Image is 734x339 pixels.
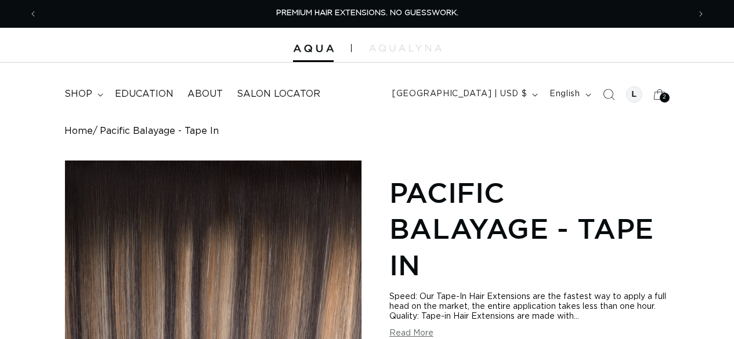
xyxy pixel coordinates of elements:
span: Pacific Balayage - Tape In [100,126,219,137]
summary: shop [57,81,108,107]
button: Previous announcement [20,3,46,25]
div: Speed: Our Tape-In Hair Extensions are the fastest way to apply a full head on the market, the en... [389,292,670,322]
span: English [549,88,580,100]
span: Education [115,88,173,100]
span: [GEOGRAPHIC_DATA] | USD $ [392,88,527,100]
img: aqualyna.com [369,45,442,52]
summary: Search [596,82,621,107]
span: PREMIUM HAIR EXTENSIONS. NO GUESSWORK. [276,9,458,17]
a: Salon Locator [230,81,327,107]
button: English [543,83,595,105]
img: Aqua Hair Extensions [293,45,334,53]
a: Home [64,126,93,137]
a: About [180,81,230,107]
span: 2 [663,93,667,103]
span: Salon Locator [237,88,320,100]
span: shop [64,88,92,100]
button: [GEOGRAPHIC_DATA] | USD $ [385,83,543,105]
span: About [187,88,223,100]
h1: Pacific Balayage - Tape In [389,174,670,283]
button: Next announcement [688,3,714,25]
nav: breadcrumbs [64,126,670,137]
a: Education [108,81,180,107]
button: Read More [389,329,433,338]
